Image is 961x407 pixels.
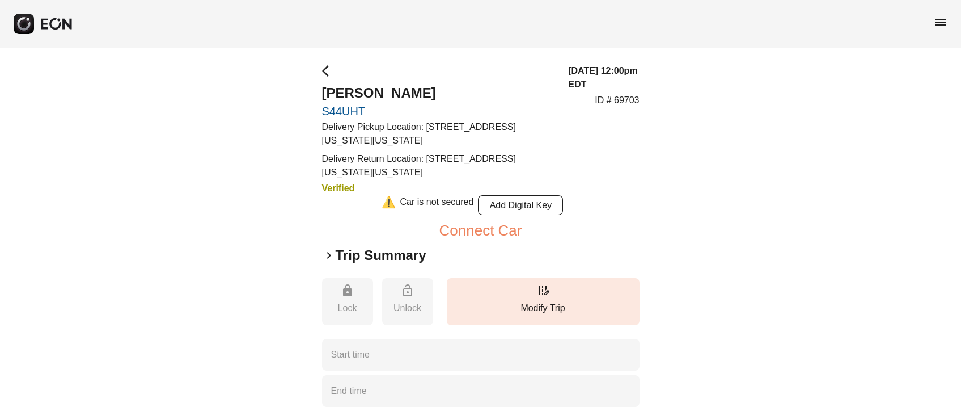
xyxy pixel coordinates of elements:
[322,152,555,179] p: Delivery Return Location: [STREET_ADDRESS][US_STATE][US_STATE]
[322,64,336,78] span: arrow_back_ios
[595,94,639,107] p: ID # 69703
[934,15,947,29] span: menu
[322,104,555,118] a: S44UHT
[439,224,522,237] button: Connect Car
[322,182,555,195] h3: Verified
[452,301,634,315] p: Modify Trip
[382,195,396,215] div: ⚠️
[447,278,640,325] button: Modify Trip
[322,84,555,102] h2: [PERSON_NAME]
[478,195,563,215] button: Add Digital Key
[400,195,474,215] div: Car is not secured
[322,249,336,262] span: keyboard_arrow_right
[568,64,639,91] h3: [DATE] 12:00pm EDT
[536,284,550,297] span: edit_road
[322,120,555,148] p: Delivery Pickup Location: [STREET_ADDRESS][US_STATE][US_STATE]
[336,246,426,265] h2: Trip Summary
